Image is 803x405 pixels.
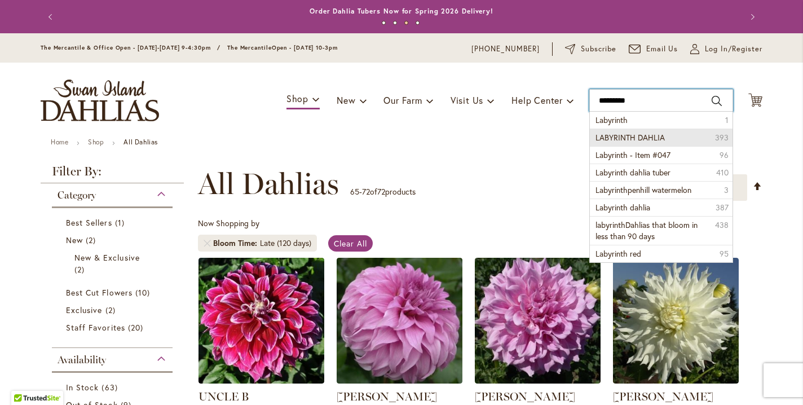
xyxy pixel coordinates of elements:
span: 2 [105,304,118,316]
span: Labyrinthpenhill watermelon [595,184,691,195]
span: Visit Us [451,94,483,106]
a: Shop [88,138,104,146]
a: Exclusive [66,304,161,316]
span: Our Farm [383,94,422,106]
span: 63 [102,381,120,393]
a: store logo [41,80,159,121]
span: In Stock [66,382,99,393]
span: Bloom Time [213,237,260,249]
span: All Dahlias [198,167,339,201]
a: In Stock 63 [66,381,161,393]
a: Log In/Register [690,43,762,55]
span: 72 [377,186,385,197]
span: Log In/Register [705,43,762,55]
button: 4 of 4 [416,21,420,25]
span: 72 [362,186,370,197]
span: Labyrinth dahlia [595,202,650,213]
img: Vassio Meggos [337,258,462,384]
span: 95 [720,248,729,259]
a: Walter Hardisty [613,375,739,386]
strong: All Dahlias [123,138,158,146]
a: [PHONE_NUMBER] [471,43,540,55]
span: Staff Favorites [66,322,125,333]
span: labyrinthDahlias that bloom in less than 90 days [595,219,698,241]
span: Subscribe [581,43,616,55]
a: Staff Favorites [66,322,161,333]
a: Vera Seyfang [475,375,601,386]
span: 410 [716,167,729,178]
span: New & Exclusive [74,252,140,263]
a: Remove Bloom Time Late (120 days) [204,240,210,246]
span: Shop [286,93,308,104]
a: Email Us [629,43,678,55]
img: Walter Hardisty [613,258,739,384]
div: Late (120 days) [260,237,311,249]
a: [PERSON_NAME] [475,390,575,403]
img: Vera Seyfang [475,258,601,384]
a: UNCLE B [198,390,249,403]
span: Category [58,189,96,201]
span: Clear All [334,238,367,249]
span: Help Center [511,94,563,106]
a: Home [51,138,68,146]
a: Best Cut Flowers [66,287,161,298]
span: Open - [DATE] 10-3pm [272,44,338,51]
button: 2 of 4 [393,21,397,25]
span: 387 [716,202,729,213]
span: Availability [58,354,106,366]
span: 3 [724,184,729,196]
button: 3 of 4 [404,21,408,25]
span: 65 [350,186,359,197]
span: The Mercantile & Office Open - [DATE]-[DATE] 9-4:30pm / The Mercantile [41,44,272,51]
span: Best Cut Flowers [66,287,133,298]
p: - of products [350,183,416,201]
span: 2 [86,234,99,246]
span: 393 [715,132,729,143]
span: 10 [135,287,153,298]
img: Uncle B [198,258,324,384]
a: Clear All [328,235,373,252]
a: New &amp; Exclusive [74,252,153,275]
span: Labyrinth dahlia tuber [595,167,670,178]
span: 438 [715,219,729,231]
span: Labyrinth [595,115,628,125]
a: Uncle B [198,375,324,386]
span: 96 [720,149,729,161]
span: 20 [128,322,146,333]
span: Now Shopping by [198,218,259,228]
span: Email Us [646,43,678,55]
button: Next [740,6,762,28]
span: 1 [115,217,127,228]
button: Search [712,92,722,110]
span: Best Sellers [66,217,112,228]
span: Labyrinth - Item #047 [595,149,670,160]
a: [PERSON_NAME] [337,390,437,403]
button: 1 of 4 [382,21,386,25]
span: LABYRINTH DAHLIA [595,132,665,143]
span: New [337,94,355,106]
a: New [66,234,161,246]
a: Order Dahlia Tubers Now for Spring 2026 Delivery! [310,7,493,15]
a: Best Sellers [66,217,161,228]
a: Vassio Meggos [337,375,462,386]
span: 1 [725,115,729,126]
a: [PERSON_NAME] [613,390,713,403]
span: New [66,235,83,245]
a: Subscribe [565,43,616,55]
span: Exclusive [66,305,102,315]
iframe: Launch Accessibility Center [8,365,40,397]
strong: Filter By: [41,165,184,183]
span: Labyrinth red [595,248,641,259]
button: Previous [41,6,63,28]
span: 2 [74,263,87,275]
